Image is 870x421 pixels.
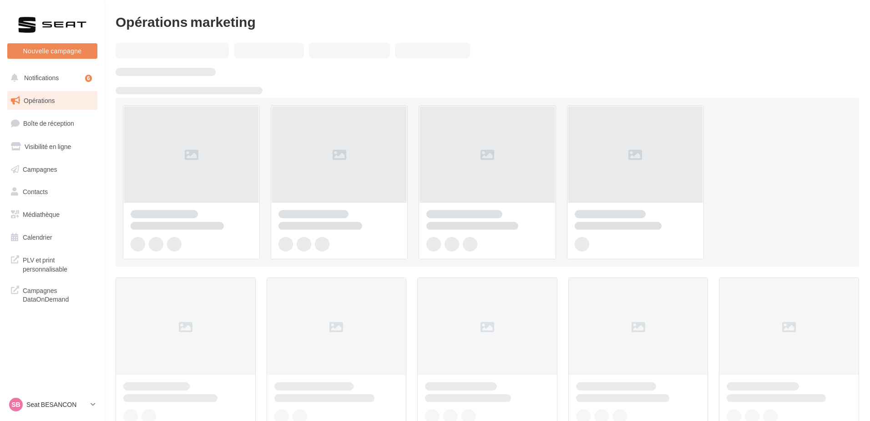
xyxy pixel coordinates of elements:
[7,43,97,59] button: Nouvelle campagne
[5,113,99,133] a: Boîte de réception
[24,74,59,82] span: Notifications
[23,119,74,127] span: Boîte de réception
[5,228,99,247] a: Calendrier
[5,250,99,277] a: PLV et print personnalisable
[5,68,96,87] button: Notifications 6
[5,281,99,308] a: Campagnes DataOnDemand
[5,205,99,224] a: Médiathèque
[5,182,99,201] a: Contacts
[23,284,94,304] span: Campagnes DataOnDemand
[26,400,87,409] p: Seat BESANCON
[5,91,99,110] a: Opérations
[116,15,859,28] div: Opérations marketing
[23,254,94,273] span: PLV et print personnalisable
[23,210,60,218] span: Médiathèque
[23,233,52,241] span: Calendrier
[25,143,71,150] span: Visibilité en ligne
[23,165,57,173] span: Campagnes
[5,160,99,179] a: Campagnes
[5,137,99,156] a: Visibilité en ligne
[85,75,92,82] div: 6
[11,400,20,409] span: SB
[7,396,97,413] a: SB Seat BESANCON
[23,188,48,195] span: Contacts
[24,97,55,104] span: Opérations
